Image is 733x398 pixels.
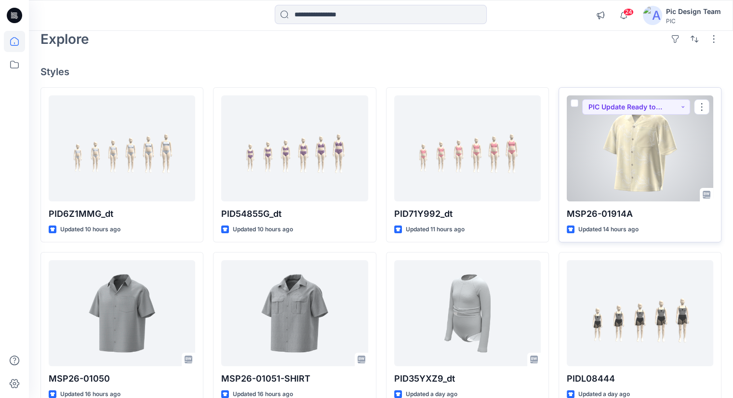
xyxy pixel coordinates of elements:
[40,66,721,78] h4: Styles
[221,207,368,221] p: PID54855G_dt
[567,95,713,201] a: MSP26-01914A
[221,260,368,366] a: MSP26-01051-SHIRT
[394,95,541,201] a: PID71Y992_dt
[643,6,662,25] img: avatar
[394,260,541,366] a: PID35YXZ9_dt
[567,207,713,221] p: MSP26-01914A
[221,372,368,385] p: MSP26-01051-SHIRT
[49,260,195,366] a: MSP26-01050
[49,95,195,201] a: PID6Z1MMG_dt
[567,372,713,385] p: PIDL08444
[578,225,639,235] p: Updated 14 hours ago
[221,95,368,201] a: PID54855G_dt
[49,207,195,221] p: PID6Z1MMG_dt
[406,225,465,235] p: Updated 11 hours ago
[49,372,195,385] p: MSP26-01050
[623,8,634,16] span: 24
[233,225,293,235] p: Updated 10 hours ago
[40,31,89,47] h2: Explore
[394,372,541,385] p: PID35YXZ9_dt
[666,6,721,17] div: Pic Design Team
[567,260,713,366] a: PIDL08444
[394,207,541,221] p: PID71Y992_dt
[60,225,120,235] p: Updated 10 hours ago
[666,17,721,25] div: PIC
